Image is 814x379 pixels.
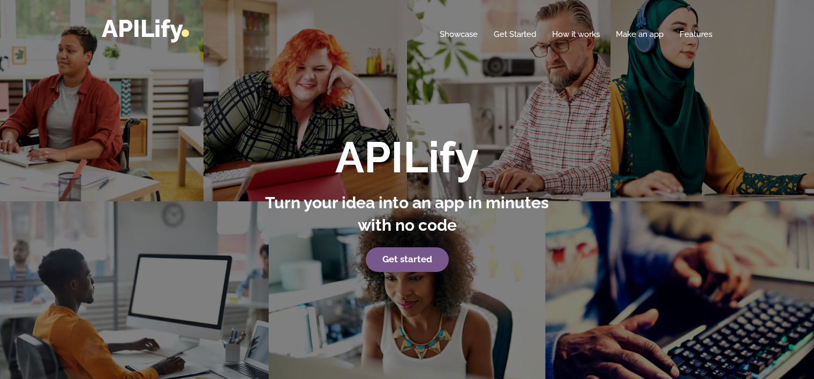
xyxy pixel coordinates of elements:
a: Get Started [494,29,536,40]
a: Make an app [616,29,664,40]
strong: APILify [335,132,479,183]
a: APILify [102,14,189,43]
strong: Get started [382,254,432,264]
strong: Turn your idea into an app in minutes with no code [265,193,549,234]
a: How it works [552,29,600,40]
a: Get started [366,247,449,272]
a: Showcase [440,29,478,40]
a: Features [680,29,712,40]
